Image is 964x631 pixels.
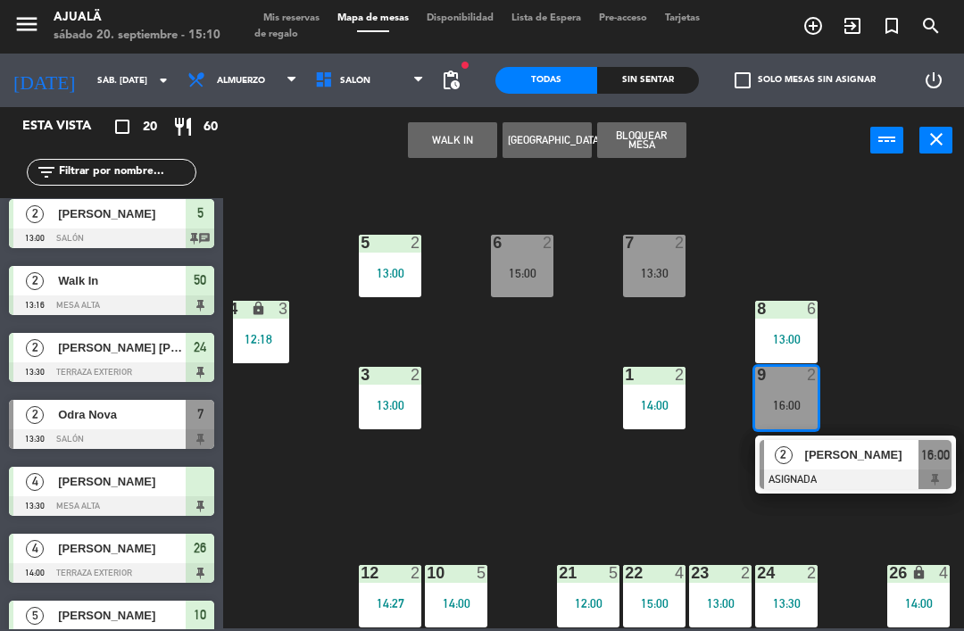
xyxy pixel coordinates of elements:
span: pending_actions [440,70,461,91]
div: 14:00 [887,597,950,610]
div: 3 [278,301,289,317]
i: lock [911,565,927,580]
span: 4 [26,540,44,558]
div: 15:00 [623,597,686,610]
label: Solo mesas sin asignar [735,72,876,88]
span: 50 [194,270,206,291]
div: 2 [411,367,421,383]
span: [PERSON_NAME] [58,204,186,223]
span: 2 [26,205,44,223]
span: Lista de Espera [503,13,590,23]
div: 14:27 [359,597,421,610]
span: [PERSON_NAME] [PERSON_NAME] [58,338,186,357]
span: Almuerzo [217,76,265,86]
div: Esta vista [9,116,129,137]
span: 24 [194,336,206,358]
i: add_circle_outline [802,15,824,37]
div: 13:00 [689,597,752,610]
span: 2 [775,446,793,464]
span: Mapa de mesas [328,13,418,23]
i: close [926,129,947,150]
div: 22 [625,565,626,581]
span: 5 [197,203,204,224]
i: restaurant [172,116,194,137]
i: power_settings_new [923,70,944,91]
div: 5 [477,565,487,581]
div: 12:00 [557,597,619,610]
div: 10 [427,565,428,581]
span: Pre-acceso [590,13,656,23]
div: 2 [411,235,421,251]
button: power_input [870,127,903,154]
span: WALK IN [833,11,872,41]
div: 26 [889,565,890,581]
div: 12 [361,565,361,581]
span: 7 [197,403,204,425]
span: Odra Nova [58,405,186,424]
div: 2 [741,565,752,581]
div: 4 [939,565,950,581]
div: 21 [559,565,560,581]
div: 13:30 [755,597,818,610]
div: 13:00 [359,267,421,279]
div: 2 [807,565,818,581]
span: 10 [194,604,206,626]
div: 6 [807,301,818,317]
span: 2 [26,406,44,424]
div: 16:00 [755,399,818,411]
div: 4 [675,565,686,581]
i: turned_in_not [881,15,902,37]
div: 1 [625,367,626,383]
span: 26 [194,537,206,559]
span: fiber_manual_record [460,60,470,71]
span: BUSCAR [911,11,951,41]
i: power_input [877,129,898,150]
span: 20 [143,117,157,137]
div: 2 [411,565,421,581]
i: lock [251,301,266,316]
span: 2 [26,339,44,357]
button: WALK IN [408,122,497,158]
button: close [919,127,952,154]
div: 12:18 [227,333,289,345]
div: 13:30 [623,267,686,279]
span: 2 [26,272,44,290]
div: 23 [691,565,692,581]
span: 60 [204,117,218,137]
span: [PERSON_NAME] [58,539,186,558]
i: search [920,15,942,37]
input: Filtrar por nombre... [57,162,195,182]
span: Disponibilidad [418,13,503,23]
span: 16:00 [921,444,950,466]
i: crop_square [112,116,133,137]
div: Ajualä [54,9,220,27]
button: menu [13,11,40,44]
div: 13:00 [755,333,818,345]
span: 5 [26,607,44,625]
div: 2 [543,235,553,251]
i: menu [13,11,40,37]
div: 8 [757,301,758,317]
i: filter_list [36,162,57,183]
div: 24 [757,565,758,581]
button: [GEOGRAPHIC_DATA] [503,122,592,158]
span: Reserva especial [872,11,911,41]
div: 15:00 [491,267,553,279]
div: 9 [757,367,758,383]
div: Todas [495,67,597,94]
span: 4 [26,473,44,491]
div: 14:00 [623,399,686,411]
span: Mis reservas [254,13,328,23]
span: [PERSON_NAME] [58,606,186,625]
i: exit_to_app [842,15,863,37]
div: 2 [675,367,686,383]
span: [PERSON_NAME] [58,472,186,491]
span: Walk In [58,271,186,290]
div: 5 [361,235,361,251]
span: [PERSON_NAME] [805,445,919,464]
div: 2 [675,235,686,251]
div: sábado 20. septiembre - 15:10 [54,27,220,45]
div: 5 [609,565,619,581]
div: 13:00 [359,399,421,411]
div: 2 [807,367,818,383]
